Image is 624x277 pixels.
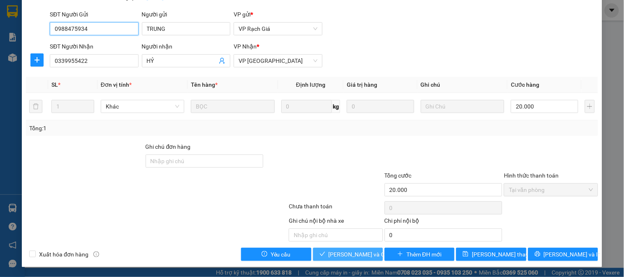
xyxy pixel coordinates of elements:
[30,53,44,67] button: plus
[31,57,43,63] span: plus
[93,252,99,257] span: info-circle
[289,229,383,242] input: Nhập ghi chú
[472,250,538,259] span: [PERSON_NAME] thay đổi
[29,100,42,113] button: delete
[288,202,383,216] div: Chưa thanh toán
[219,58,225,64] span: user-add
[385,216,503,229] div: Chi phí nội bộ
[421,100,504,113] input: Ghi Chú
[456,248,526,261] button: save[PERSON_NAME] thay đổi
[101,81,132,88] span: Đơn vị tính
[262,251,267,258] span: exclamation-circle
[320,251,325,258] span: check
[544,250,601,259] span: [PERSON_NAME] và In
[51,81,58,88] span: SL
[191,100,274,113] input: VD: Bàn, Ghế
[50,42,138,51] div: SĐT Người Nhận
[29,124,241,133] div: Tổng: 1
[528,248,598,261] button: printer[PERSON_NAME] và In
[241,248,311,261] button: exclamation-circleYêu cầu
[329,250,408,259] span: [PERSON_NAME] và Giao hàng
[36,250,92,259] span: Xuất hóa đơn hàng
[296,81,325,88] span: Định lượng
[142,10,230,19] div: Người gửi
[332,100,340,113] span: kg
[50,10,138,19] div: SĐT Người Gửi
[106,100,179,113] span: Khác
[234,10,322,19] div: VP gửi
[234,43,257,50] span: VP Nhận
[146,143,191,150] label: Ghi chú đơn hàng
[347,100,414,113] input: 0
[289,216,383,229] div: Ghi chú nội bộ nhà xe
[239,55,317,67] span: VP Hà Tiên
[397,251,403,258] span: plus
[535,251,540,258] span: printer
[463,251,469,258] span: save
[418,77,508,93] th: Ghi chú
[146,155,264,168] input: Ghi chú đơn hàng
[511,81,539,88] span: Cước hàng
[239,23,317,35] span: VP Rạch Giá
[142,42,230,51] div: Người nhận
[271,250,291,259] span: Yêu cầu
[504,172,559,179] label: Hình thức thanh toán
[347,81,377,88] span: Giá trị hàng
[385,248,455,261] button: plusThêm ĐH mới
[191,81,218,88] span: Tên hàng
[509,184,593,196] span: Tại văn phòng
[406,250,441,259] span: Thêm ĐH mới
[313,248,383,261] button: check[PERSON_NAME] và Giao hàng
[385,172,412,179] span: Tổng cước
[585,100,595,113] button: plus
